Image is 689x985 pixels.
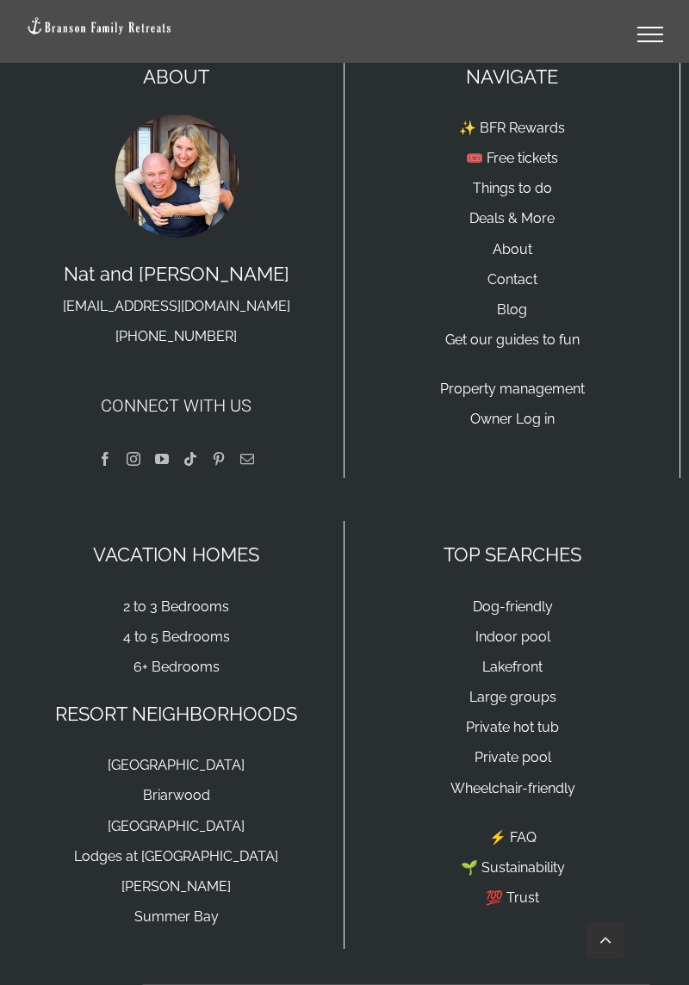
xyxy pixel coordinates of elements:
a: Instagram [127,452,140,466]
a: Things to do [473,180,552,196]
a: Blog [497,301,527,318]
a: Facebook [98,452,112,466]
a: About [493,241,532,257]
h4: Connect with us [26,393,326,418]
a: Owner Log in [470,411,555,427]
p: ABOUT [26,62,326,92]
a: ✨ BFR Rewards [459,120,565,136]
a: ⚡️ FAQ [489,829,537,846]
a: Pinterest [212,452,226,466]
a: Deals & More [469,210,555,226]
a: Lodges at [GEOGRAPHIC_DATA] [74,848,278,864]
a: Get our guides to fun [445,331,580,348]
a: [PHONE_NUMBER] [115,328,237,344]
a: Private pool [475,749,551,765]
a: Property management [440,381,585,397]
a: Tiktok [183,452,197,466]
a: Contact [487,271,537,288]
a: Private hot tub [466,719,559,735]
img: Branson Family Retreats Logo [26,16,172,36]
p: RESORT NEIGHBORHOODS [26,699,326,729]
p: Nat and [PERSON_NAME] [26,259,326,350]
p: VACATION HOMES [26,540,326,570]
a: [GEOGRAPHIC_DATA] [108,818,245,834]
a: Briarwood [143,787,210,803]
p: NAVIGATE [362,62,662,92]
a: [EMAIL_ADDRESS][DOMAIN_NAME] [63,298,290,314]
a: Toggle Menu [616,27,685,42]
img: Nat and Tyann [112,111,241,240]
a: 6+ Bedrooms [133,659,220,675]
p: TOP SEARCHES [362,540,663,570]
a: Wheelchair-friendly [450,780,575,796]
a: Large groups [469,689,556,705]
a: 🎟️ Free tickets [466,150,558,166]
a: Lakefront [482,659,543,675]
a: 🌱 Sustainability [461,859,565,876]
a: Mail [240,452,254,466]
a: 2 to 3 Bedrooms [123,598,229,615]
a: Dog-friendly [473,598,553,615]
a: Summer Bay [134,908,219,925]
a: YouTube [155,452,169,466]
a: Indoor pool [475,629,550,645]
a: 💯 Trust [486,889,539,906]
a: [PERSON_NAME] [121,878,231,895]
a: [GEOGRAPHIC_DATA] [108,757,245,773]
a: 4 to 5 Bedrooms [123,629,230,645]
